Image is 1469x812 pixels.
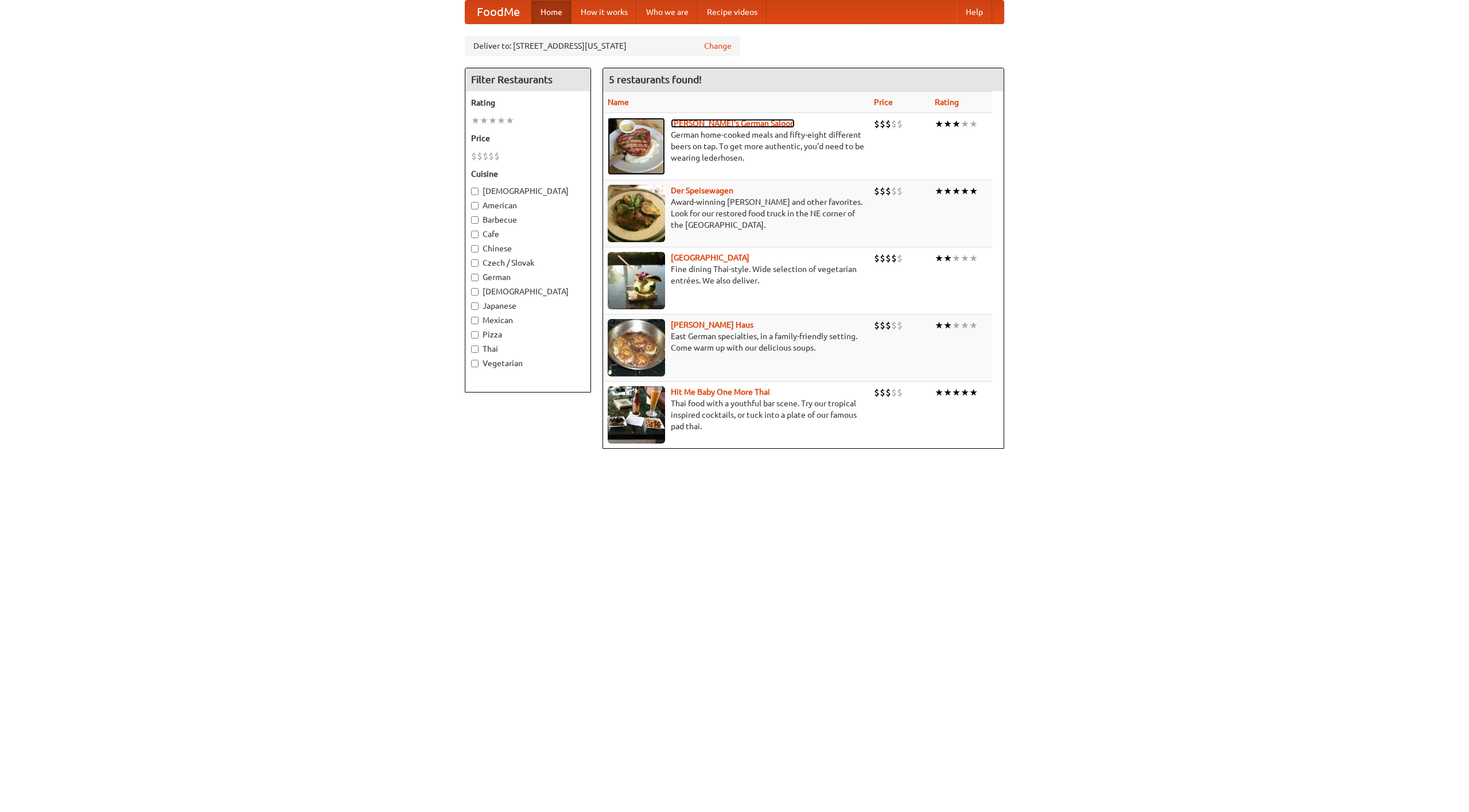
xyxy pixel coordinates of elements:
li: $ [880,118,885,130]
a: Price [874,98,893,107]
input: Japanese [471,302,479,310]
label: Japanese [471,300,585,312]
input: German [471,274,479,281]
li: ★ [943,118,952,130]
input: American [471,202,479,209]
h4: Filter Restaurants [465,68,590,91]
li: $ [897,386,903,399]
li: ★ [480,114,488,127]
li: ★ [471,114,480,127]
a: [GEOGRAPHIC_DATA] [671,253,749,262]
label: Vegetarian [471,358,585,369]
li: $ [880,185,885,197]
li: ★ [961,386,969,399]
li: ★ [935,252,943,265]
li: $ [494,150,500,162]
input: Czech / Slovak [471,259,479,267]
input: [DEMOGRAPHIC_DATA] [471,288,479,296]
li: ★ [488,114,497,127]
p: East German specialties, in a family-friendly setting. Come warm up with our delicious soups. [608,331,865,353]
img: babythai.jpg [608,386,665,444]
label: Mexican [471,314,585,326]
li: ★ [943,252,952,265]
a: Change [704,40,732,52]
li: $ [885,252,891,265]
a: Rating [935,98,959,107]
li: $ [874,185,880,197]
li: $ [880,319,885,332]
li: $ [488,150,494,162]
a: Home [531,1,572,24]
li: ★ [969,252,978,265]
input: Mexican [471,317,479,324]
label: [DEMOGRAPHIC_DATA] [471,185,585,197]
li: $ [471,150,477,162]
p: Award-winning [PERSON_NAME] and other favorites. Look for our restored food truck in the NE corne... [608,196,865,231]
label: American [471,200,585,211]
label: Barbecue [471,214,585,226]
li: ★ [935,386,943,399]
p: German home-cooked meals and fifty-eight different beers on tap. To get more authentic, you'd nee... [608,129,865,164]
li: $ [885,185,891,197]
img: esthers.jpg [608,118,665,175]
p: Thai food with a youthful bar scene. Try our tropical inspired cocktails, or tuck into a plate of... [608,398,865,432]
li: $ [891,386,897,399]
li: $ [477,150,483,162]
input: Cafe [471,231,479,238]
li: $ [880,252,885,265]
li: ★ [952,252,961,265]
li: ★ [952,319,961,332]
li: ★ [952,386,961,399]
li: $ [880,386,885,399]
li: $ [891,319,897,332]
ng-pluralize: 5 restaurants found! [609,74,702,85]
li: ★ [952,185,961,197]
li: $ [897,185,903,197]
li: $ [874,252,880,265]
label: Pizza [471,329,585,340]
li: ★ [961,118,969,130]
li: ★ [961,185,969,197]
li: $ [874,118,880,130]
div: Deliver to: [STREET_ADDRESS][US_STATE] [465,36,740,56]
input: [DEMOGRAPHIC_DATA] [471,188,479,195]
li: ★ [961,252,969,265]
li: $ [897,118,903,130]
li: ★ [935,319,943,332]
li: $ [885,319,891,332]
li: $ [885,386,891,399]
h5: Cuisine [471,168,585,180]
a: Hit Me Baby One More Thai [671,387,770,397]
li: ★ [943,386,952,399]
p: Fine dining Thai-style. Wide selection of vegetarian entrées. We also deliver. [608,263,865,286]
img: speisewagen.jpg [608,185,665,242]
label: [DEMOGRAPHIC_DATA] [471,286,585,297]
li: ★ [935,185,943,197]
a: Name [608,98,629,107]
a: Help [957,1,992,24]
input: Pizza [471,331,479,339]
input: Thai [471,345,479,353]
label: Cafe [471,228,585,240]
li: $ [874,319,880,332]
li: ★ [961,319,969,332]
li: ★ [952,118,961,130]
li: $ [891,118,897,130]
input: Vegetarian [471,360,479,367]
li: $ [885,118,891,130]
a: [PERSON_NAME]'s German Saloon [671,119,795,128]
li: ★ [943,185,952,197]
b: [PERSON_NAME] Haus [671,320,753,329]
label: Czech / Slovak [471,257,585,269]
li: $ [897,252,903,265]
li: $ [874,386,880,399]
h5: Rating [471,97,585,108]
a: Recipe videos [698,1,767,24]
li: $ [891,252,897,265]
a: Who we are [637,1,698,24]
a: How it works [572,1,637,24]
li: ★ [969,118,978,130]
